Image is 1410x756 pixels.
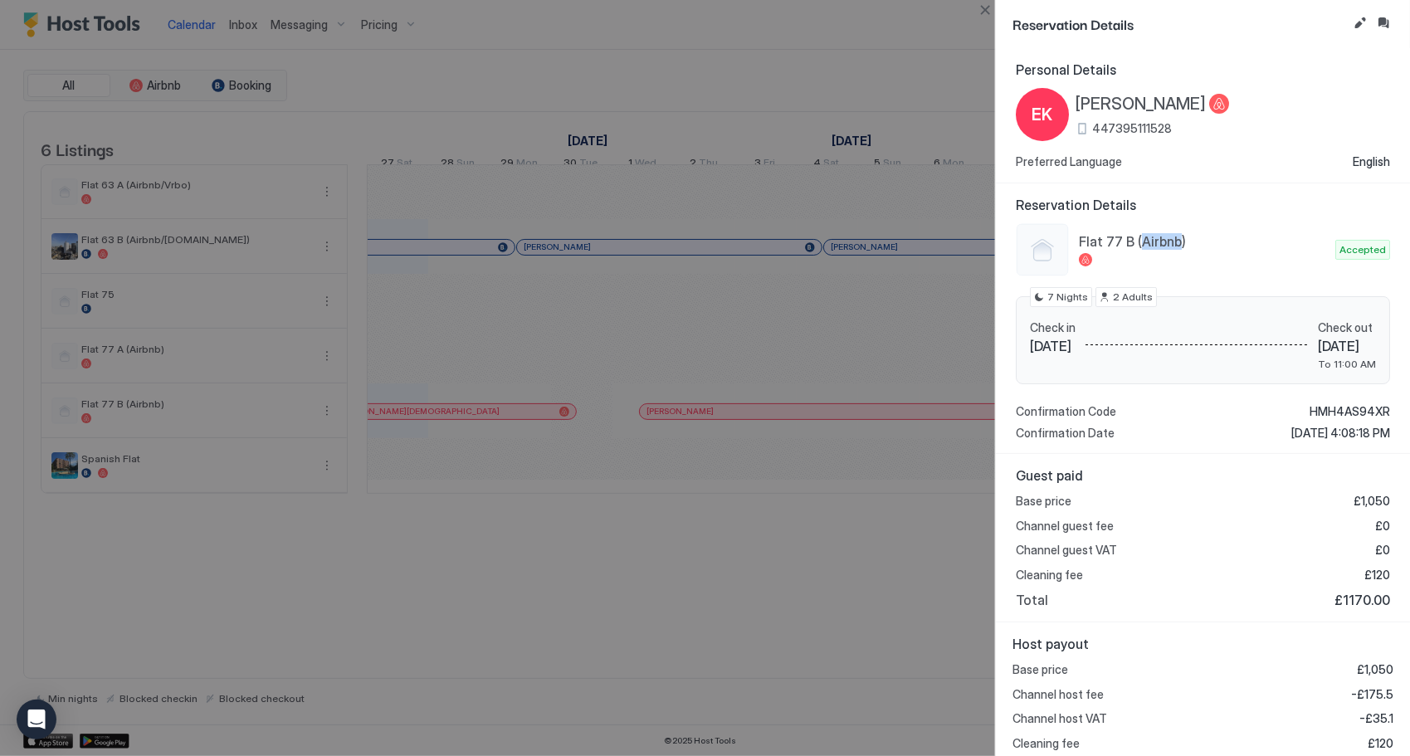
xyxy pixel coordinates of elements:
[1016,61,1390,78] span: Personal Details
[1092,121,1172,136] span: 447395111528
[1016,404,1116,419] span: Confirmation Code
[1291,426,1390,441] span: [DATE] 4:08:18 PM
[1350,13,1370,33] button: Edit reservation
[1016,568,1083,583] span: Cleaning fee
[1016,519,1114,534] span: Channel guest fee
[1030,338,1076,354] span: [DATE]
[1373,13,1393,33] button: Inbox
[1016,154,1122,169] span: Preferred Language
[1357,662,1393,677] span: £1,050
[1113,290,1153,305] span: 2 Adults
[1016,592,1048,608] span: Total
[17,700,56,739] div: Open Intercom Messenger
[1368,736,1393,751] span: £120
[1012,687,1104,702] span: Channel host fee
[1354,494,1390,509] span: £1,050
[1016,426,1115,441] span: Confirmation Date
[1012,13,1347,34] span: Reservation Details
[1076,94,1206,115] span: [PERSON_NAME]
[1012,636,1393,652] span: Host payout
[1318,358,1376,370] span: To 11:00 AM
[1353,154,1390,169] span: English
[1030,320,1076,335] span: Check in
[1032,102,1053,127] span: EK
[1047,290,1088,305] span: 7 Nights
[1016,197,1390,213] span: Reservation Details
[1339,242,1386,257] span: Accepted
[1016,494,1071,509] span: Base price
[1375,519,1390,534] span: £0
[1318,338,1376,354] span: [DATE]
[1012,711,1107,726] span: Channel host VAT
[1310,404,1390,419] span: HMH4AS94XR
[1012,736,1080,751] span: Cleaning fee
[1351,687,1393,702] span: -£175.5
[1364,568,1390,583] span: £120
[1375,543,1390,558] span: £0
[1012,662,1068,677] span: Base price
[1016,467,1390,484] span: Guest paid
[1079,233,1329,250] span: Flat 77 B (Airbnb)
[1359,711,1393,726] span: -£35.1
[1318,320,1376,335] span: Check out
[1334,592,1390,608] span: £1170.00
[1016,543,1117,558] span: Channel guest VAT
